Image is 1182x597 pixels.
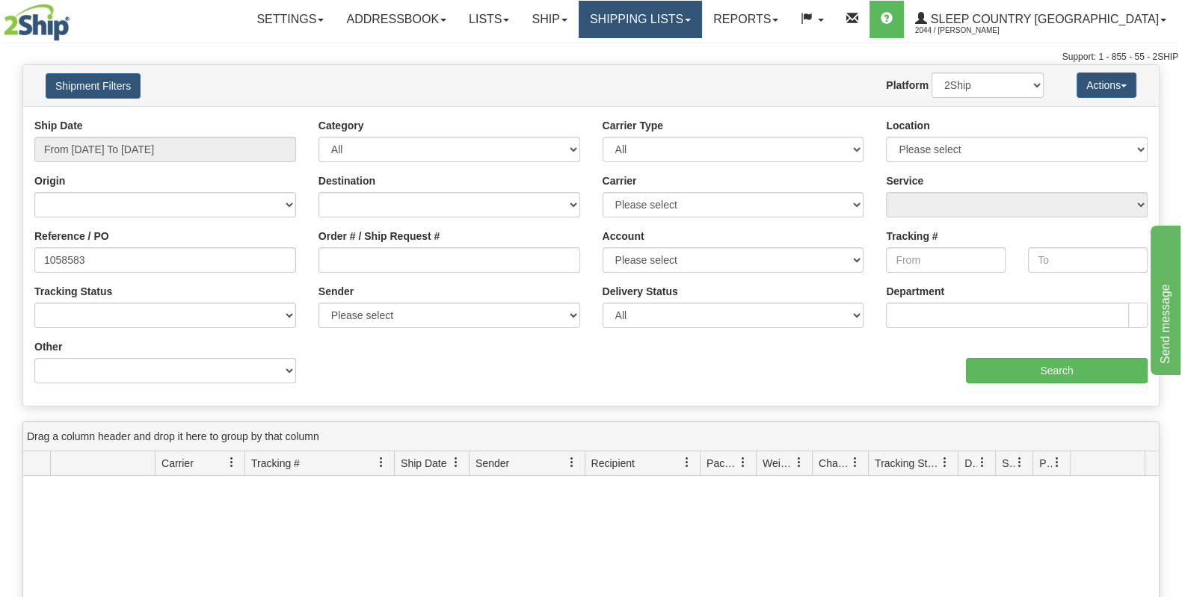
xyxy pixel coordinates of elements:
[559,450,585,475] a: Sender filter column settings
[707,456,738,471] span: Packages
[579,1,702,38] a: Shipping lists
[1148,222,1181,374] iframe: chat widget
[927,13,1159,25] span: Sleep Country [GEOGRAPHIC_DATA]
[886,118,929,133] label: Location
[932,450,958,475] a: Tracking Status filter column settings
[34,284,112,299] label: Tracking Status
[161,456,194,471] span: Carrier
[886,229,938,244] label: Tracking #
[886,247,1006,273] input: From
[1028,247,1148,273] input: To
[603,284,678,299] label: Delivery Status
[875,456,940,471] span: Tracking Status
[318,118,364,133] label: Category
[843,450,868,475] a: Charge filter column settings
[886,173,923,188] label: Service
[475,456,509,471] span: Sender
[964,456,977,471] span: Delivery Status
[520,1,578,38] a: Ship
[1077,72,1136,98] button: Actions
[34,339,62,354] label: Other
[886,78,929,93] label: Platform
[1007,450,1032,475] a: Shipment Issues filter column settings
[46,73,141,99] button: Shipment Filters
[904,1,1178,38] a: Sleep Country [GEOGRAPHIC_DATA] 2044 / [PERSON_NAME]
[1044,450,1070,475] a: Pickup Status filter column settings
[219,450,244,475] a: Carrier filter column settings
[730,450,756,475] a: Packages filter column settings
[34,173,65,188] label: Origin
[886,284,944,299] label: Department
[318,284,354,299] label: Sender
[915,23,1027,38] span: 2044 / [PERSON_NAME]
[966,358,1148,383] input: Search
[401,456,446,471] span: Ship Date
[674,450,700,475] a: Recipient filter column settings
[369,450,394,475] a: Tracking # filter column settings
[819,456,850,471] span: Charge
[318,229,440,244] label: Order # / Ship Request #
[763,456,794,471] span: Weight
[787,450,812,475] a: Weight filter column settings
[1039,456,1052,471] span: Pickup Status
[603,229,644,244] label: Account
[335,1,458,38] a: Addressbook
[4,51,1178,64] div: Support: 1 - 855 - 55 - 2SHIP
[34,229,109,244] label: Reference / PO
[970,450,995,475] a: Delivery Status filter column settings
[251,456,300,471] span: Tracking #
[591,456,635,471] span: Recipient
[603,173,637,188] label: Carrier
[318,173,375,188] label: Destination
[443,450,469,475] a: Ship Date filter column settings
[603,118,663,133] label: Carrier Type
[11,9,138,27] div: Send message
[34,118,83,133] label: Ship Date
[1002,456,1015,471] span: Shipment Issues
[458,1,520,38] a: Lists
[245,1,335,38] a: Settings
[702,1,789,38] a: Reports
[23,422,1159,451] div: grid grouping header
[4,4,70,41] img: logo2044.jpg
